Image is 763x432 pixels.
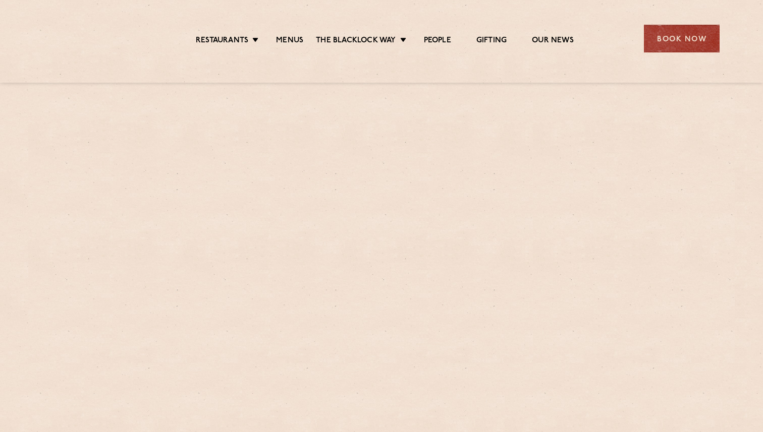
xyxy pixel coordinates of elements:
[644,25,720,52] div: Book Now
[43,10,131,68] img: svg%3E
[276,36,303,47] a: Menus
[476,36,507,47] a: Gifting
[196,36,248,47] a: Restaurants
[532,36,574,47] a: Our News
[424,36,451,47] a: People
[316,36,396,47] a: The Blacklock Way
